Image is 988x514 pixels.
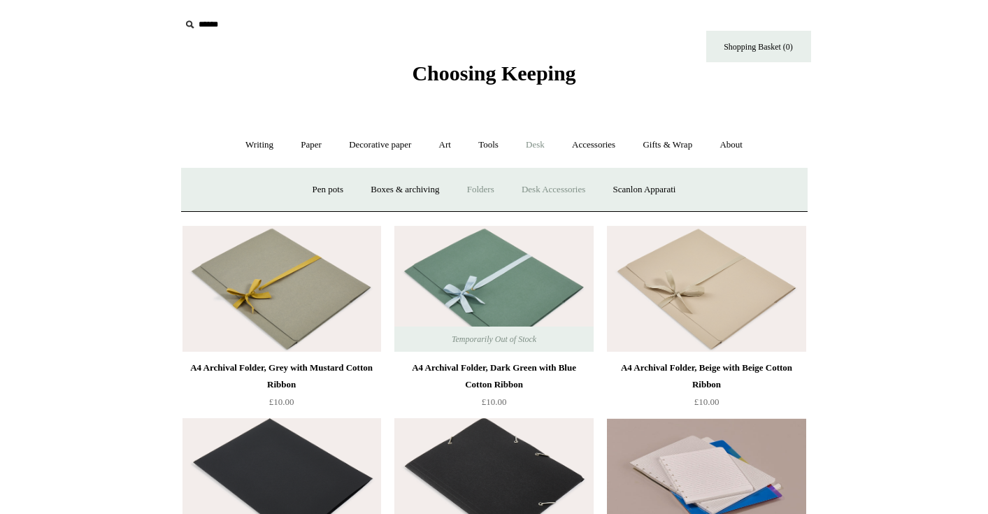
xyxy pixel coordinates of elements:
[513,127,557,164] a: Desk
[509,171,598,208] a: Desk Accessories
[336,127,424,164] a: Decorative paper
[707,127,755,164] a: About
[269,397,294,407] span: £10.00
[607,226,806,352] a: A4 Archival Folder, Beige with Beige Cotton Ribbon A4 Archival Folder, Beige with Beige Cotton Ri...
[694,397,719,407] span: £10.00
[482,397,507,407] span: £10.00
[466,127,511,164] a: Tools
[186,359,378,393] div: A4 Archival Folder, Grey with Mustard Cotton Ribbon
[182,226,381,352] a: A4 Archival Folder, Grey with Mustard Cotton Ribbon A4 Archival Folder, Grey with Mustard Cotton ...
[394,226,593,352] img: A4 Archival Folder, Dark Green with Blue Cotton Ribbon
[706,31,811,62] a: Shopping Basket (0)
[630,127,705,164] a: Gifts & Wrap
[398,359,589,393] div: A4 Archival Folder, Dark Green with Blue Cotton Ribbon
[559,127,628,164] a: Accessories
[454,171,507,208] a: Folders
[182,226,381,352] img: A4 Archival Folder, Grey with Mustard Cotton Ribbon
[607,226,806,352] img: A4 Archival Folder, Beige with Beige Cotton Ribbon
[601,171,689,208] a: Scanlon Apparati
[412,73,575,83] a: Choosing Keeping
[394,359,593,417] a: A4 Archival Folder, Dark Green with Blue Cotton Ribbon £10.00
[358,171,452,208] a: Boxes & archiving
[182,359,381,417] a: A4 Archival Folder, Grey with Mustard Cotton Ribbon £10.00
[288,127,334,164] a: Paper
[233,127,286,164] a: Writing
[438,327,550,352] span: Temporarily Out of Stock
[300,171,356,208] a: Pen pots
[607,359,806,417] a: A4 Archival Folder, Beige with Beige Cotton Ribbon £10.00
[610,359,802,393] div: A4 Archival Folder, Beige with Beige Cotton Ribbon
[427,127,464,164] a: Art
[412,62,575,85] span: Choosing Keeping
[394,226,593,352] a: A4 Archival Folder, Dark Green with Blue Cotton Ribbon A4 Archival Folder, Dark Green with Blue C...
